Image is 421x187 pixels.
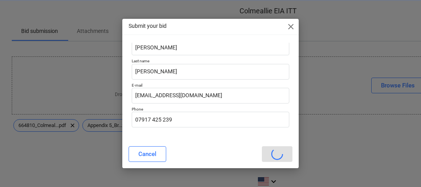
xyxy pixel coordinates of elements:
[129,146,166,162] button: Cancel
[138,149,156,159] div: Cancel
[132,107,289,112] p: Phone
[286,22,296,31] span: close
[132,83,289,88] p: E-mail
[129,22,167,30] p: Submit your bid
[132,58,289,64] p: Last name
